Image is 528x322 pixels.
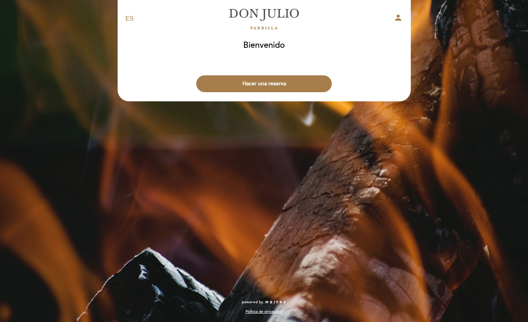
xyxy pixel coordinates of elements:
[265,301,287,304] img: MEITRE
[216,8,312,29] a: [PERSON_NAME]
[242,299,263,305] span: powered by
[245,309,282,314] a: Política de privacidad
[196,75,332,92] button: Hacer una reserva
[394,13,403,22] i: person
[243,41,285,50] h1: Bienvenido
[242,299,287,305] a: powered by
[394,13,403,25] button: person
